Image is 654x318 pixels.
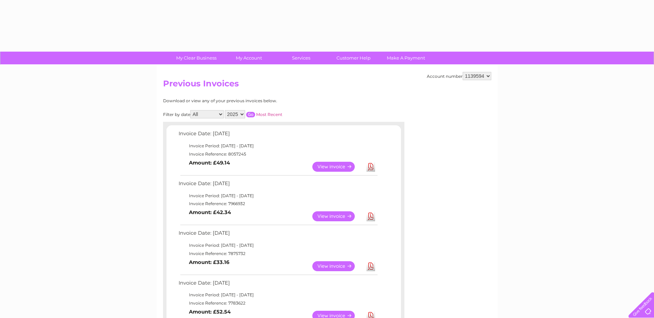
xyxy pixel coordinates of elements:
[220,52,277,64] a: My Account
[177,179,379,192] td: Invoice Date: [DATE]
[366,162,375,172] a: Download
[177,291,379,299] td: Invoice Period: [DATE] - [DATE]
[312,162,363,172] a: View
[189,259,229,265] b: Amount: £33.16
[177,200,379,208] td: Invoice Reference: 7966932
[163,98,344,103] div: Download or view any of your previous invoices below.
[312,211,363,221] a: View
[189,309,231,315] b: Amount: £52.54
[177,278,379,291] td: Invoice Date: [DATE]
[177,229,379,241] td: Invoice Date: [DATE]
[163,110,344,118] div: Filter by date
[177,142,379,150] td: Invoice Period: [DATE] - [DATE]
[177,150,379,158] td: Invoice Reference: 8057245
[273,52,330,64] a: Services
[177,250,379,258] td: Invoice Reference: 7875732
[366,261,375,271] a: Download
[312,261,363,271] a: View
[177,299,379,307] td: Invoice Reference: 7783622
[256,112,282,117] a: Most Recent
[378,52,434,64] a: Make A Payment
[177,192,379,200] td: Invoice Period: [DATE] - [DATE]
[366,211,375,221] a: Download
[427,72,491,80] div: Account number
[177,129,379,142] td: Invoice Date: [DATE]
[163,79,491,92] h2: Previous Invoices
[189,160,230,166] b: Amount: £49.14
[177,241,379,250] td: Invoice Period: [DATE] - [DATE]
[325,52,382,64] a: Customer Help
[168,52,225,64] a: My Clear Business
[189,209,231,215] b: Amount: £42.34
